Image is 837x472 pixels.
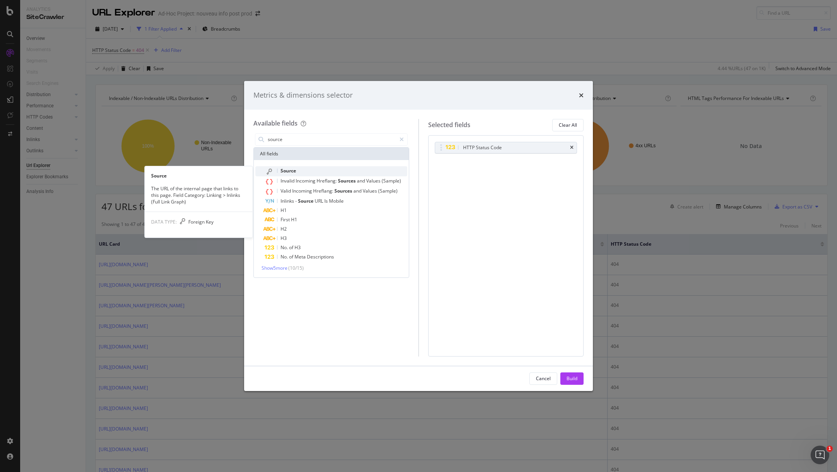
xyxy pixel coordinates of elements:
[281,253,289,260] span: No.
[811,446,829,464] iframe: Intercom live chat
[536,375,551,382] div: Cancel
[291,216,297,223] span: H1
[267,134,396,145] input: Search by field name
[281,207,287,214] span: H1
[463,144,502,152] div: HTTP Status Code
[428,121,470,129] div: Selected fields
[262,265,288,271] span: Show 5 more
[338,177,357,184] span: Sources
[435,142,577,153] div: HTTP Status Codetimes
[281,244,289,251] span: No.
[295,198,298,204] span: -
[145,172,253,179] div: Source
[253,90,353,100] div: Metrics & dimensions selector
[382,177,401,184] span: (Sample)
[253,119,298,127] div: Available fields
[529,372,557,385] button: Cancel
[281,177,296,184] span: Invalid
[281,198,295,204] span: Inlinks
[307,253,334,260] span: Descriptions
[281,188,292,194] span: Valid
[324,198,329,204] span: Is
[294,253,307,260] span: Meta
[317,177,338,184] span: Hreflang:
[827,446,833,452] span: 1
[366,177,382,184] span: Values
[570,145,573,150] div: times
[254,148,409,160] div: All fields
[378,188,398,194] span: (Sample)
[288,265,304,271] span: ( 10 / 15 )
[313,188,334,194] span: Hreflang:
[289,244,294,251] span: of
[281,216,291,223] span: First
[281,235,287,241] span: H3
[315,198,324,204] span: URL
[559,122,577,128] div: Clear All
[357,177,366,184] span: and
[281,167,296,174] span: Source
[145,185,253,205] div: The URL of the internal page that links to this page. Field Category: Linking > Inlinks (Full Lin...
[552,119,584,131] button: Clear All
[353,188,363,194] span: and
[334,188,353,194] span: Sources
[329,198,344,204] span: Mobile
[281,226,287,232] span: H2
[289,253,294,260] span: of
[579,90,584,100] div: times
[298,198,315,204] span: Source
[294,244,301,251] span: H3
[244,81,593,391] div: modal
[567,375,577,382] div: Build
[363,188,378,194] span: Values
[560,372,584,385] button: Build
[292,188,313,194] span: Incoming
[296,177,317,184] span: Incoming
